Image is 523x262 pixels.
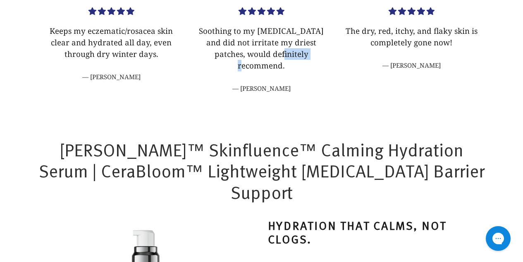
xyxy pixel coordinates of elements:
iframe: Gorgias live chat messenger [482,223,515,254]
span: 5.00 stars [239,6,284,16]
div: Load slide 3 [337,5,487,93]
span: 5.00 stars [88,6,134,16]
p: The dry, red, itchy, and flaky skin is completely gone now! [343,25,480,48]
cite: [PERSON_NAME] [343,61,480,70]
h1: [PERSON_NAME]™ Skinfluence™ Calming Hydration Serum | CeraBloom™ Lightweight [MEDICAL_DATA] Barri... [36,139,487,203]
cite: [PERSON_NAME] [43,72,180,82]
div: Load slide 2 [186,5,337,93]
p: Soothing to my [MEDICAL_DATA] and did not irritate my driest patches, would definitely recommend. [193,25,330,72]
div: Load slide 1 [36,5,186,93]
p: Keeps my eczematic/rosacea skin clear and hydrated all day, even through dry winter days. [43,25,180,60]
strong: Hydration that calms, not clogs. [268,217,447,247]
span: 5.00 stars [389,6,435,16]
cite: [PERSON_NAME] [193,84,330,93]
